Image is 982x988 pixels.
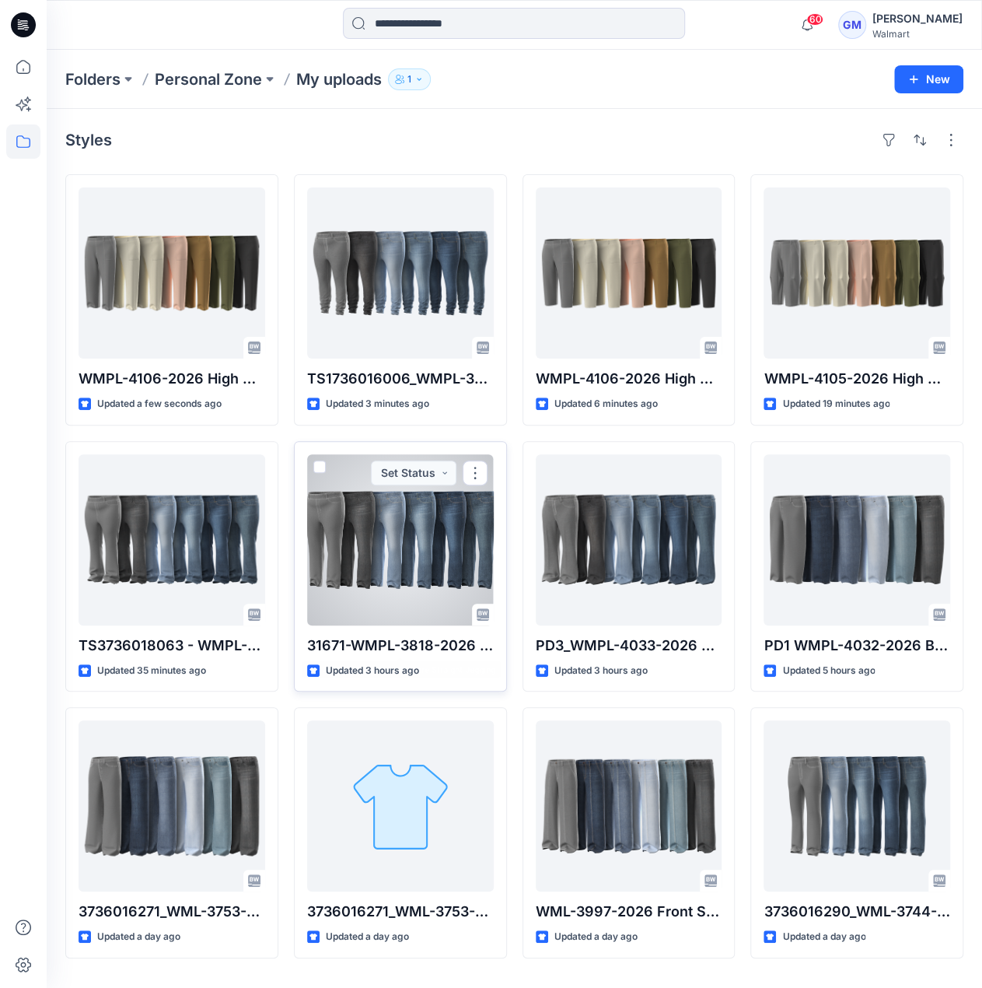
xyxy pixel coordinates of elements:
a: 3736016271_WML-3753-2026 HR 5 Pocket Wide Leg-Inseam 30 [307,720,494,892]
a: TS1736016006_WMPL-3757-2026 Core Full Length Skinny Jegging_ [307,187,494,359]
p: TS3736018063 - WMPL-3819-2026 Core Bootcut Jegging [79,635,265,657]
p: WML-3997-2026 Front Seamed Trousers [536,901,722,923]
h4: Styles [65,131,112,149]
p: Updated 3 hours ago [554,663,648,679]
p: 31671-WMPL-3818-2026 Core Straight Jegging [307,635,494,657]
p: PD1 WMPL-4032-2026 Barrel Leg [764,635,950,657]
a: PD1 WMPL-4032-2026 Barrel Leg [764,454,950,625]
button: New [894,65,963,93]
a: 31671-WMPL-3818-2026 Core Straight Jegging [307,454,494,625]
p: WMPL-4106-2026 High Waisted Tapered Crop 26 Inch [79,368,265,390]
p: Updated a day ago [97,929,180,945]
a: WMPL-4106-2026 High Waisted Tapered Crop 26 Inch [79,187,265,359]
div: Walmart [872,28,963,40]
p: PD3_WMPL-4033-2026 High Rise Flare [536,635,722,657]
a: PD3_WMPL-4033-2026 High Rise Flare [536,454,722,625]
p: WMPL-4105-2026 High Waisted Barrel Leg [764,368,950,390]
p: Updated a day ago [554,929,638,945]
button: 1 [388,68,431,90]
p: TS1736016006_WMPL-3757-2026 Core Full Length Skinny Jegging_ [307,368,494,390]
p: Updated a day ago [782,929,865,945]
p: 1 [407,71,411,88]
a: Folders [65,68,121,90]
p: My uploads [296,68,382,90]
a: 3736016271_WML-3753-2026 HR 5 Pocket Wide Leg-Inseam 30_ [79,720,265,892]
p: 3736016271_WML-3753-2026 HR 5 Pocket Wide Leg-Inseam 30_ [79,901,265,923]
p: Updated 35 minutes ago [97,663,206,679]
p: Updated 3 hours ago [326,663,419,679]
p: Updated 19 minutes ago [782,396,889,412]
p: Updated 6 minutes ago [554,396,658,412]
p: WMPL-4106-2026 High Waisted Tapered Crop 23 Inch [536,368,722,390]
p: Updated a day ago [326,929,409,945]
a: TS3736018063 - WMPL-3819-2026 Core Bootcut Jegging [79,454,265,625]
div: GM [838,11,866,39]
p: 3736016290_WML-3744-2026-Core Woven Crop Straight Jegging-Inseam 29 [764,901,950,923]
p: Updated 3 minutes ago [326,396,429,412]
div: [PERSON_NAME] [872,9,963,28]
p: Updated a few seconds ago [97,396,222,412]
a: WMPL-4106-2026 High Waisted Tapered Crop 23 Inch [536,187,722,359]
a: WMPL-4105-2026 High Waisted Barrel Leg [764,187,950,359]
span: 60 [806,13,823,26]
a: Personal Zone [155,68,262,90]
p: Updated 5 hours ago [782,663,875,679]
a: 3736016290_WML-3744-2026-Core Woven Crop Straight Jegging-Inseam 29 [764,720,950,892]
a: WML-3997-2026 Front Seamed Trousers [536,720,722,892]
p: 3736016271_WML-3753-2026 HR 5 Pocket Wide Leg-Inseam 30 [307,901,494,923]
